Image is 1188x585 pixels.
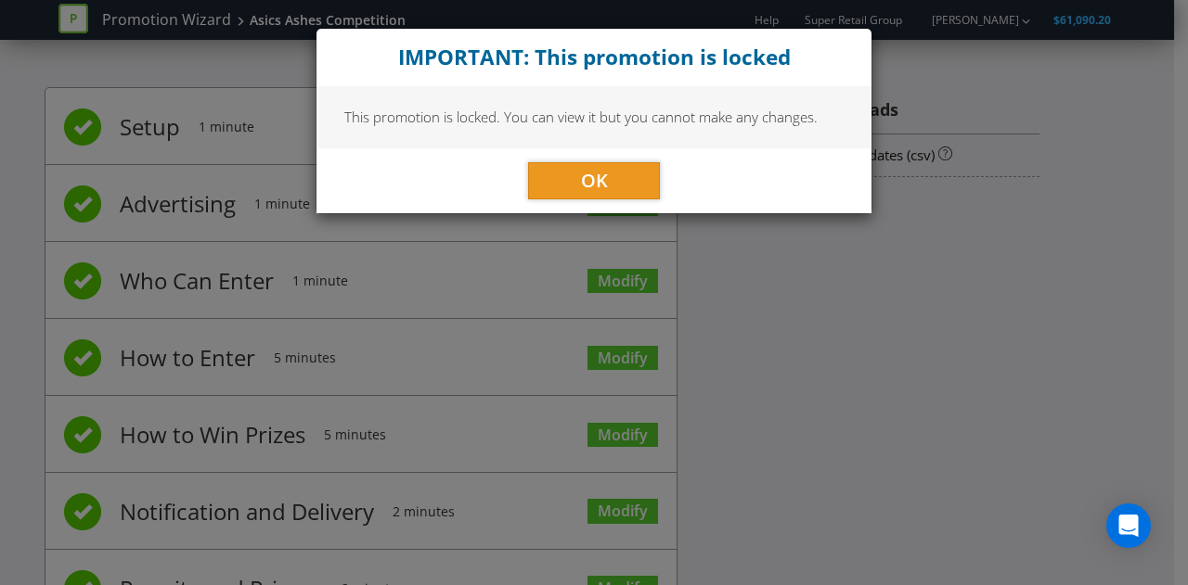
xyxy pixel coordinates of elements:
[581,168,608,193] span: OK
[398,43,791,71] strong: IMPORTANT: This promotion is locked
[528,162,660,199] button: OK
[1106,503,1151,548] div: Open Intercom Messenger
[316,29,872,86] div: Close
[316,86,872,147] div: This promotion is locked. You can view it but you cannot make any changes.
